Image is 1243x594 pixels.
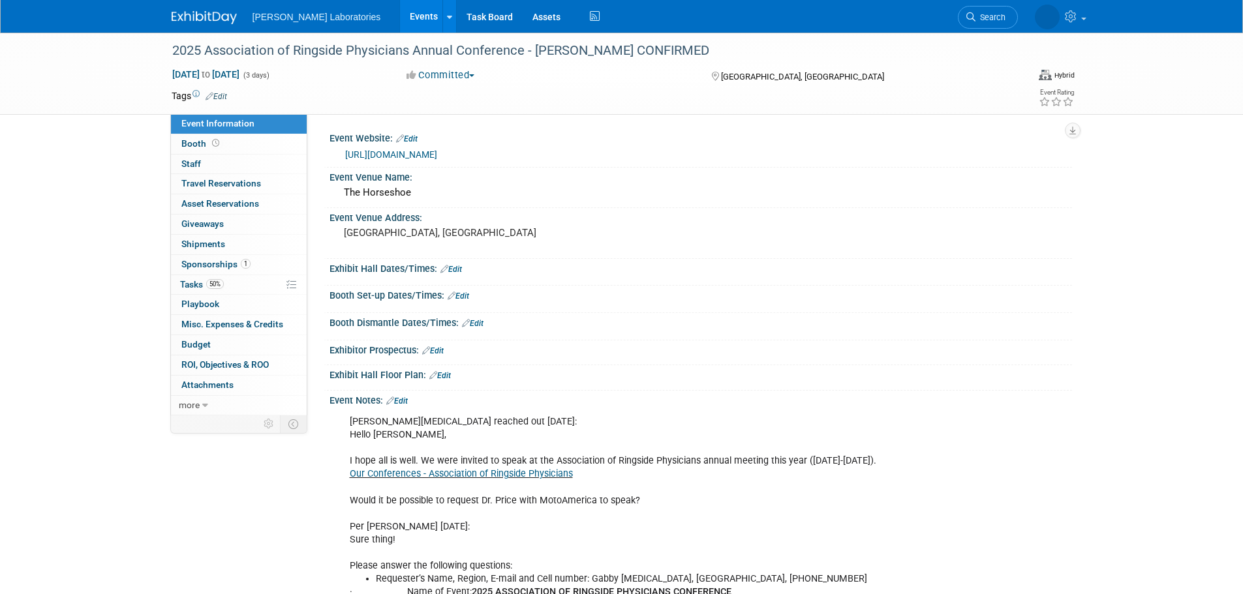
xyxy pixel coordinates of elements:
[376,572,921,586] li: Requester’s Name, Region, E-mail and Cell number: Gabby [MEDICAL_DATA], [GEOGRAPHIC_DATA], [PHONE...
[171,295,307,314] a: Playbook
[422,346,444,355] a: Edit
[242,71,269,80] span: (3 days)
[171,114,307,134] a: Event Information
[330,259,1072,276] div: Exhibit Hall Dates/Times:
[181,138,222,149] span: Booth
[180,279,224,290] span: Tasks
[171,355,307,375] a: ROI, Objectives & ROO
[181,178,261,188] span: Travel Reservations
[209,138,222,148] span: Booth not reserved yet
[440,265,462,274] a: Edit
[330,168,1072,184] div: Event Venue Name:
[429,371,451,380] a: Edit
[171,174,307,194] a: Travel Reservations
[330,128,1072,145] div: Event Website:
[330,391,1072,408] div: Event Notes:
[171,134,307,154] a: Booth
[462,319,483,328] a: Edit
[181,359,269,370] span: ROI, Objectives & ROO
[181,379,234,390] span: Attachments
[171,194,307,214] a: Asset Reservations
[171,275,307,295] a: Tasks50%
[721,72,884,82] span: [GEOGRAPHIC_DATA], [GEOGRAPHIC_DATA]
[1039,89,1074,96] div: Event Rating
[181,259,251,269] span: Sponsorships
[345,149,437,160] a: [URL][DOMAIN_NAME]
[172,11,237,24] img: ExhibitDay
[181,339,211,349] span: Budget
[241,259,251,269] span: 1
[253,12,381,22] span: [PERSON_NAME] Laboratories
[181,158,201,169] span: Staff
[181,239,225,249] span: Shipments
[280,415,307,432] td: Toggle Event Tabs
[330,365,1072,382] div: Exhibit Hall Floor Plan:
[171,396,307,415] a: more
[258,415,281,432] td: Personalize Event Tab Strip
[179,400,200,410] span: more
[200,69,212,80] span: to
[1039,70,1052,80] img: Format-Hybrid.png
[448,291,469,301] a: Edit
[1054,70,1075,80] div: Hybrid
[172,68,240,80] span: [DATE] [DATE]
[396,134,418,143] a: Edit
[339,183,1062,203] div: The Horseshoe
[181,198,259,209] span: Asset Reservations
[181,118,254,128] span: Event Information
[181,319,283,329] span: Misc. Expenses & Credits
[941,68,1075,87] div: Event Format
[171,376,307,395] a: Attachments
[171,335,307,355] a: Budget
[958,6,1018,29] a: Search
[350,468,573,479] a: Our Conferences - Association of Ringside Physicians
[171,155,307,174] a: Staff
[1035,5,1060,29] img: Tisha Davis
[1039,68,1075,81] div: Event Format
[172,89,227,102] td: Tags
[181,299,219,309] span: Playbook
[330,313,1072,330] div: Booth Dismantle Dates/Times:
[171,235,307,254] a: Shipments
[330,208,1072,224] div: Event Venue Address:
[330,340,1072,357] div: Exhibitor Prospectus:
[171,215,307,234] a: Giveaways
[171,315,307,334] a: Misc. Expenses & Credits
[206,279,224,289] span: 50%
[386,396,408,406] a: Edit
[344,227,624,239] pre: [GEOGRAPHIC_DATA], [GEOGRAPHIC_DATA]
[206,92,227,101] a: Edit
[402,68,480,82] button: Committed
[168,39,998,63] div: 2025 Association of Ringside Physicians Annual Conference - [PERSON_NAME] CONFIRMED
[171,255,307,275] a: Sponsorships1
[181,218,224,229] span: Giveaways
[975,12,1005,22] span: Search
[330,286,1072,303] div: Booth Set-up Dates/Times:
